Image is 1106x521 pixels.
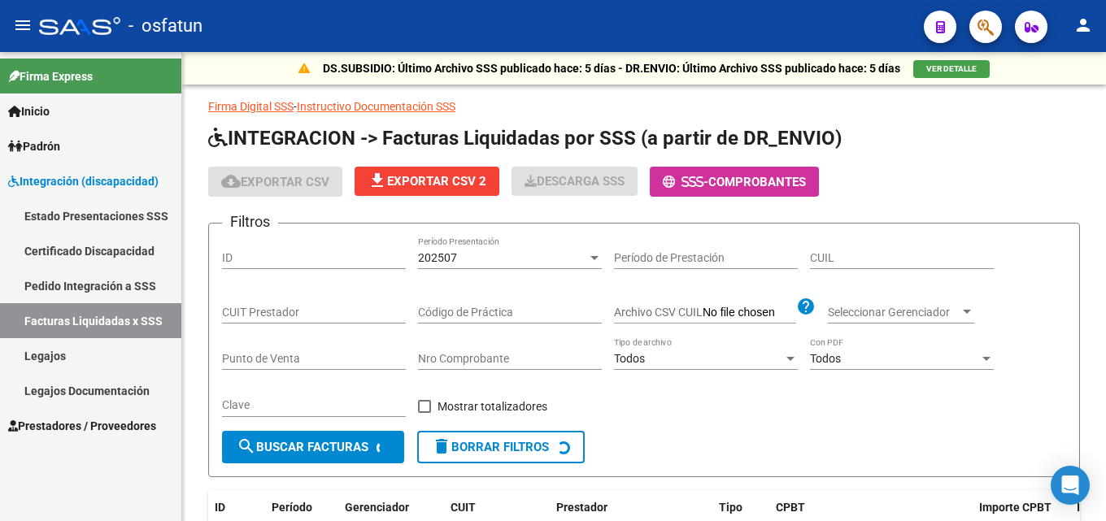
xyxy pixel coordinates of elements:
button: Exportar CSV 2 [355,167,499,196]
span: Borrar Filtros [432,440,549,454]
p: DS.SUBSIDIO: Último Archivo SSS publicado hace: 5 días - DR.ENVIO: Último Archivo SSS publicado h... [323,59,900,77]
span: Descarga SSS [525,174,625,189]
span: Todos [810,352,841,365]
span: Gerenciador [345,501,409,514]
mat-icon: menu [13,15,33,35]
mat-icon: person [1073,15,1093,35]
span: CUIT [451,501,476,514]
button: Borrar Filtros [417,431,585,463]
span: Seleccionar Gerenciador [828,306,960,319]
span: Exportar CSV 2 [368,174,486,189]
span: Firma Express [8,67,93,85]
span: Buscar Facturas [237,440,368,454]
span: Integración (discapacidad) [8,172,159,190]
span: Comprobantes [708,175,806,189]
button: Descarga SSS [512,167,638,196]
app-download-masive: Descarga masiva de comprobantes (adjuntos) [512,167,638,197]
input: Archivo CSV CUIL [703,306,796,320]
span: Exportar CSV [221,175,329,189]
span: Prestador [556,501,607,514]
p: - [208,98,1080,115]
mat-icon: help [796,297,816,316]
a: Instructivo Documentación SSS [297,100,455,113]
button: -Comprobantes [650,167,819,197]
span: CPBT [776,501,805,514]
h3: Filtros [222,211,278,233]
span: Inicio [8,102,50,120]
span: Prestadores / Proveedores [8,417,156,435]
span: Todos [614,352,645,365]
span: Mostrar totalizadores [438,397,547,416]
span: - [663,175,708,189]
span: - osfatun [128,8,202,44]
span: ID [215,501,225,514]
span: Padrón [8,137,60,155]
a: Firma Digital SSS [208,100,294,113]
span: Archivo CSV CUIL [614,306,703,319]
mat-icon: search [237,436,256,456]
div: Open Intercom Messenger [1051,466,1090,505]
button: Buscar Facturas [222,431,404,463]
span: INTEGRACION -> Facturas Liquidadas por SSS (a partir de DR_ENVIO) [208,127,842,150]
button: VER DETALLE [913,60,990,78]
mat-icon: cloud_download [221,171,241,191]
span: Importe CPBT [979,501,1052,514]
mat-icon: file_download [368,171,387,190]
mat-icon: delete [432,436,451,456]
button: Exportar CSV [208,167,342,197]
span: VER DETALLE [926,64,977,73]
span: 202507 [418,251,457,264]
